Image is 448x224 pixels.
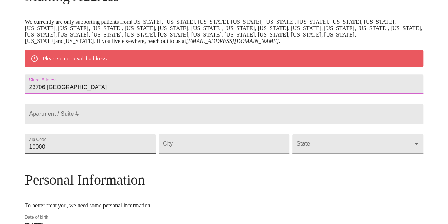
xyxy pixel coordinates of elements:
p: To better treat you, we need some personal information. [25,202,423,209]
p: We currently are only supporting patients from [US_STATE], [US_STATE], [US_STATE], [US_STATE], [U... [25,19,423,44]
em: [EMAIL_ADDRESS][DOMAIN_NAME] [186,38,279,44]
h3: Personal Information [25,171,423,188]
label: Date of birth [25,215,49,219]
div: Please enter a valid address [42,52,107,65]
div: ​ [292,134,423,154]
